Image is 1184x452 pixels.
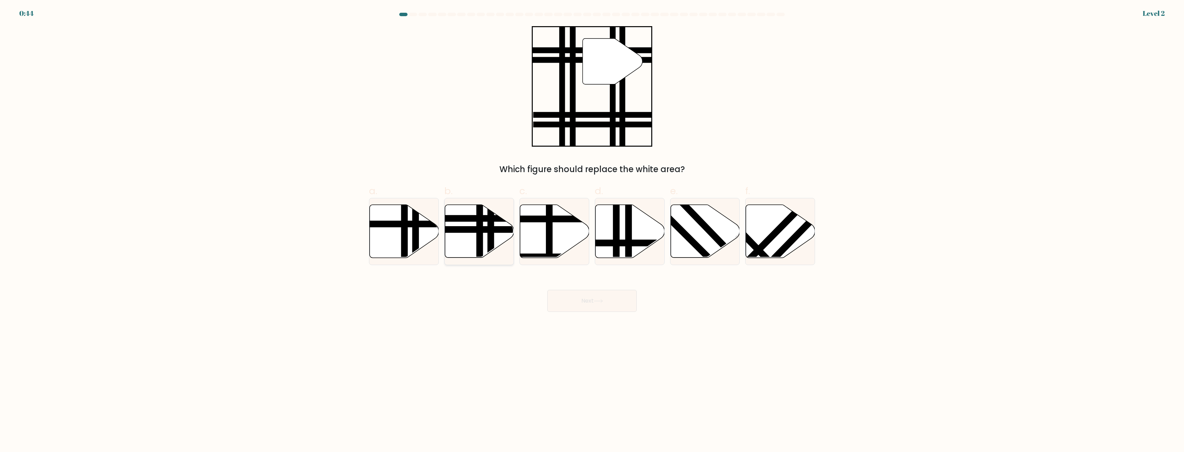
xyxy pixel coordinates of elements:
[19,8,34,19] div: 0:44
[547,290,637,312] button: Next
[444,184,453,198] span: b.
[519,184,527,198] span: c.
[670,184,678,198] span: e.
[745,184,750,198] span: f.
[1143,8,1165,19] div: Level 2
[373,163,811,176] div: Which figure should replace the white area?
[583,39,643,84] g: "
[369,184,377,198] span: a.
[595,184,603,198] span: d.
